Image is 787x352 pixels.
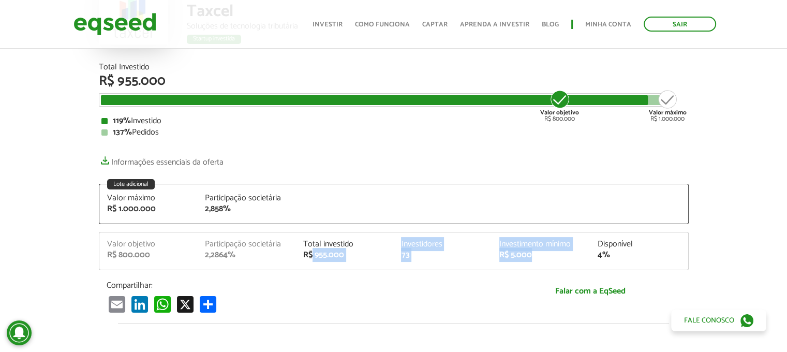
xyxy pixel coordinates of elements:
[107,251,190,259] div: R$ 800.000
[671,310,766,331] a: Fale conosco
[303,251,386,259] div: R$ 955.000
[129,296,150,313] a: LinkedIn
[644,17,716,32] a: Sair
[500,281,681,302] a: Falar com a EqSeed
[598,240,680,248] div: Disponível
[101,117,686,125] div: Investido
[422,21,448,28] a: Captar
[107,296,127,313] a: Email
[540,89,579,122] div: R$ 800.000
[649,89,687,122] div: R$ 1.000.000
[175,296,196,313] a: X
[113,125,132,139] strong: 137%
[107,194,190,202] div: Valor máximo
[401,240,484,248] div: Investidores
[598,251,680,259] div: 4%
[499,240,582,248] div: Investimento mínimo
[99,75,689,88] div: R$ 955.000
[99,152,224,167] a: Informações essenciais da oferta
[205,251,288,259] div: 2,2864%
[542,21,559,28] a: Blog
[205,240,288,248] div: Participação societária
[198,296,218,313] a: Compartilhar
[401,251,484,259] div: 73
[355,21,410,28] a: Como funciona
[499,251,582,259] div: R$ 5.000
[460,21,529,28] a: Aprenda a investir
[99,63,689,71] div: Total Investido
[113,114,131,128] strong: 119%
[585,21,631,28] a: Minha conta
[649,108,687,118] strong: Valor máximo
[73,10,156,38] img: EqSeed
[303,240,386,248] div: Total investido
[107,281,484,290] p: Compartilhar:
[107,179,155,189] div: Lote adicional
[205,194,288,202] div: Participação societária
[101,128,686,137] div: Pedidos
[313,21,343,28] a: Investir
[152,296,173,313] a: WhatsApp
[205,205,288,213] div: 2,858%
[107,240,190,248] div: Valor objetivo
[107,205,190,213] div: R$ 1.000.000
[540,108,579,118] strong: Valor objetivo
